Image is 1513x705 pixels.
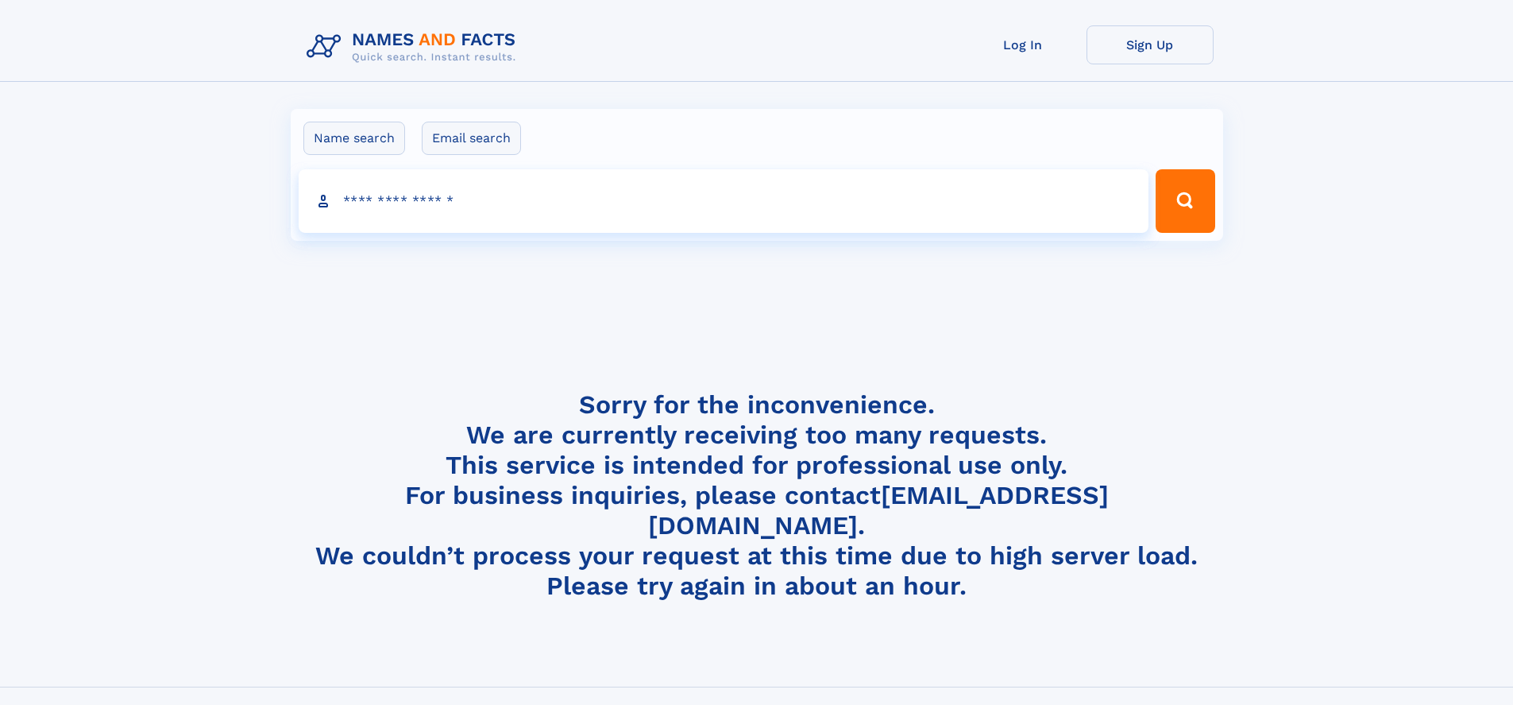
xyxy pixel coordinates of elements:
[300,25,529,68] img: Logo Names and Facts
[1156,169,1214,233] button: Search Button
[303,122,405,155] label: Name search
[300,389,1214,602] h4: Sorry for the inconvenience. We are currently receiving too many requests. This service is intend...
[648,480,1109,540] a: [EMAIL_ADDRESS][DOMAIN_NAME]
[422,122,521,155] label: Email search
[299,169,1149,233] input: search input
[959,25,1087,64] a: Log In
[1087,25,1214,64] a: Sign Up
